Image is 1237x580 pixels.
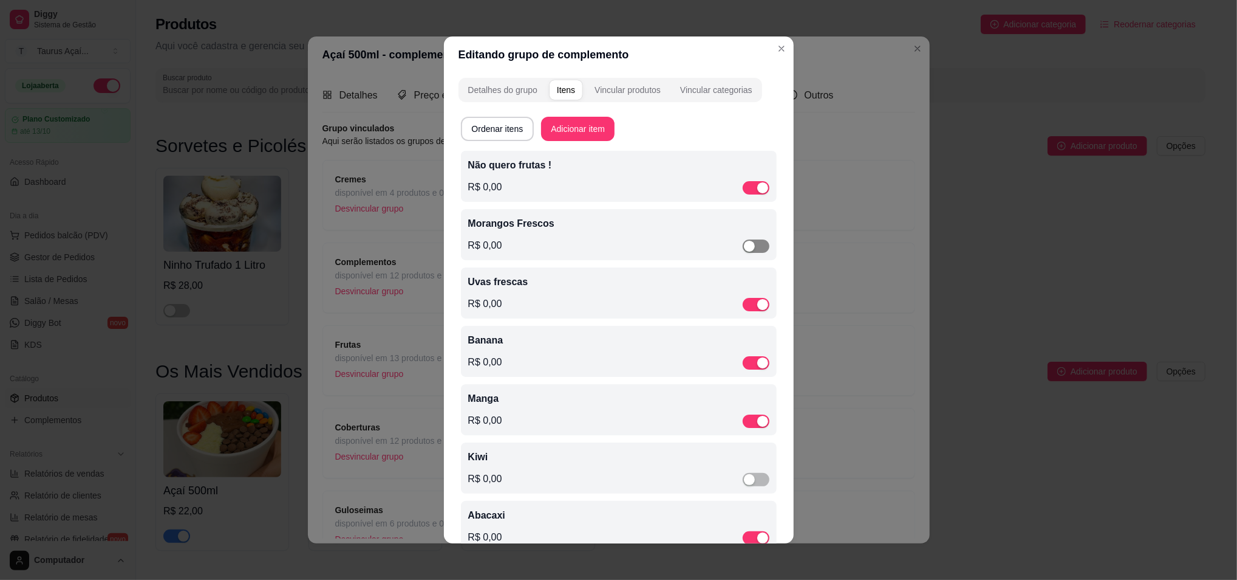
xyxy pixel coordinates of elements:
p: R$ 0,00 [468,472,502,486]
div: complement-group [458,78,779,102]
button: Adicionar item [541,117,615,141]
p: Abacaxi [468,508,769,523]
div: Detalhes do grupo [468,84,537,96]
div: Itens [557,84,575,96]
p: R$ 0,00 [468,413,502,428]
p: R$ 0,00 [468,180,502,195]
p: Manga [468,392,769,406]
div: Vincular categorias [680,84,752,96]
header: Editando grupo de complemento [444,36,794,73]
p: R$ 0,00 [468,238,502,253]
button: Ordenar itens [461,117,534,141]
p: R$ 0,00 [468,530,502,545]
p: Banana [468,333,769,348]
p: R$ 0,00 [468,355,502,370]
div: complement-group [458,78,762,102]
button: Close [772,39,791,58]
p: R$ 0,00 [468,297,502,311]
p: Kiwi [468,450,769,464]
p: Não quero frutas ! [468,158,769,173]
p: Uvas frescas [468,275,769,289]
p: Morangos Frescos [468,216,769,231]
div: Vincular produtos [595,84,661,96]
